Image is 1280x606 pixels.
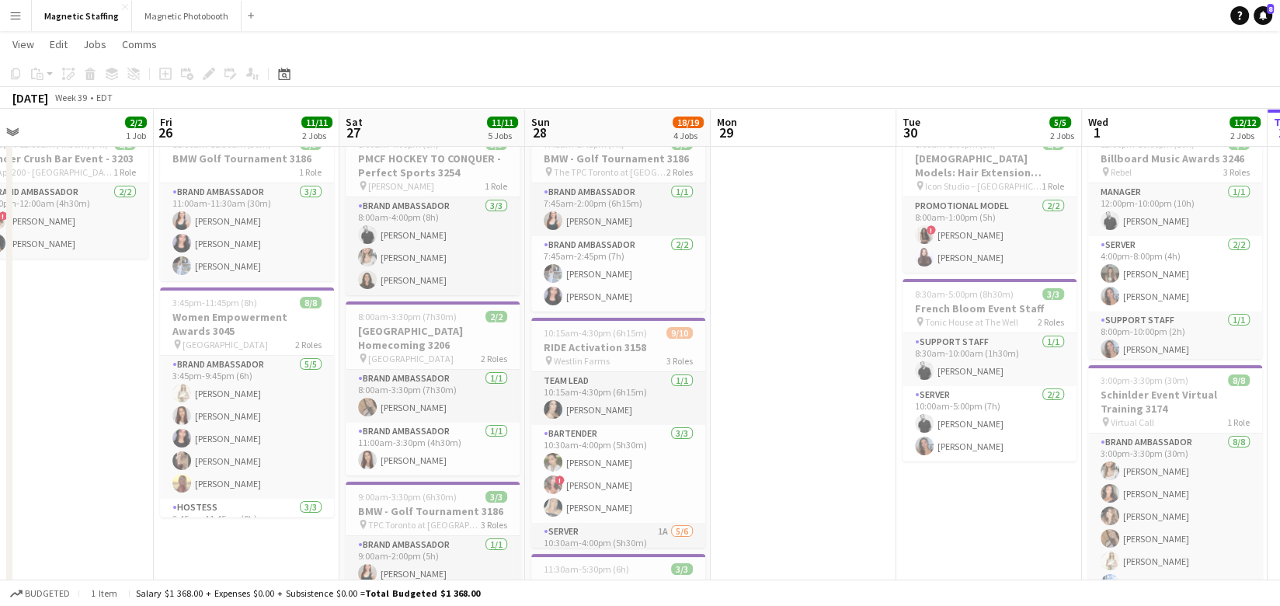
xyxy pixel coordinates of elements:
div: [DATE] [12,90,48,106]
a: Comms [116,34,163,54]
span: Comms [122,37,157,51]
a: 8 [1254,6,1272,25]
span: View [12,37,34,51]
span: Edit [50,37,68,51]
span: Week 39 [51,92,90,103]
span: Total Budgeted $1 368.00 [365,587,480,599]
span: 1 item [85,587,123,599]
button: Magnetic Photobooth [132,1,242,31]
div: Salary $1 368.00 + Expenses $0.00 + Subsistence $0.00 = [136,587,480,599]
button: Budgeted [8,585,72,602]
a: View [6,34,40,54]
a: Jobs [77,34,113,54]
a: Edit [43,34,74,54]
span: Jobs [83,37,106,51]
button: Magnetic Staffing [32,1,132,31]
span: Budgeted [25,588,70,599]
div: EDT [96,92,113,103]
span: 8 [1267,4,1274,14]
